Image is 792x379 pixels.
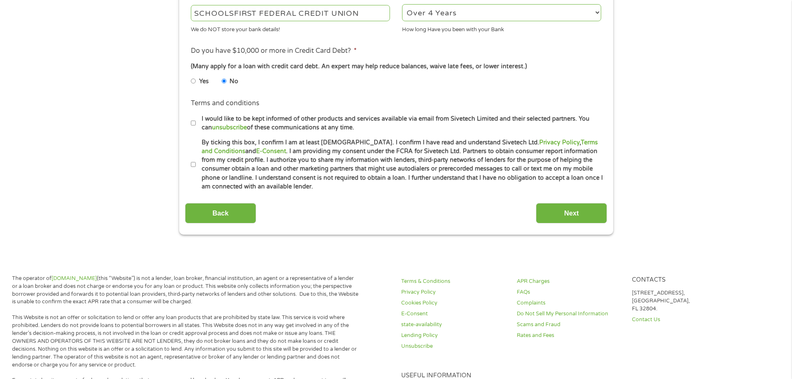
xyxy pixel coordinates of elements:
[196,138,604,191] label: By ticking this box, I confirm I am at least [DEMOGRAPHIC_DATA]. I confirm I have read and unders...
[401,342,507,350] a: Unsubscribe
[401,321,507,329] a: state-availability
[517,288,622,296] a: FAQs
[632,289,738,313] p: [STREET_ADDRESS], [GEOGRAPHIC_DATA], FL 32804.
[402,22,601,34] div: How long Have you been with your Bank
[52,275,97,282] a: [DOMAIN_NAME]
[401,332,507,339] a: Lending Policy
[517,277,622,285] a: APR Charges
[539,139,580,146] a: Privacy Policy
[229,77,238,86] label: No
[202,139,598,155] a: Terms and Conditions
[632,316,738,324] a: Contact Us
[12,314,359,369] p: This Website is not an offer or solicitation to lend or offer any loan products that are prohibit...
[191,22,390,34] div: We do NOT store your bank details!
[191,62,601,71] div: (Many apply for a loan with credit card debt. An expert may help reduce balances, waive late fees...
[517,310,622,318] a: Do Not Sell My Personal Information
[199,77,209,86] label: Yes
[517,299,622,307] a: Complaints
[185,203,256,223] input: Back
[517,321,622,329] a: Scams and Fraud
[191,99,259,108] label: Terms and conditions
[632,276,738,284] h4: Contacts
[212,124,247,131] a: unsubscribe
[196,114,604,132] label: I would like to be kept informed of other products and services available via email from Sivetech...
[401,277,507,285] a: Terms & Conditions
[536,203,607,223] input: Next
[517,332,622,339] a: Rates and Fees
[401,310,507,318] a: E-Consent
[256,148,286,155] a: E-Consent
[401,299,507,307] a: Cookies Policy
[401,288,507,296] a: Privacy Policy
[191,47,357,55] label: Do you have $10,000 or more in Credit Card Debt?
[12,275,359,306] p: The operator of (this “Website”) is not a lender, loan broker, financial institution, an agent or...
